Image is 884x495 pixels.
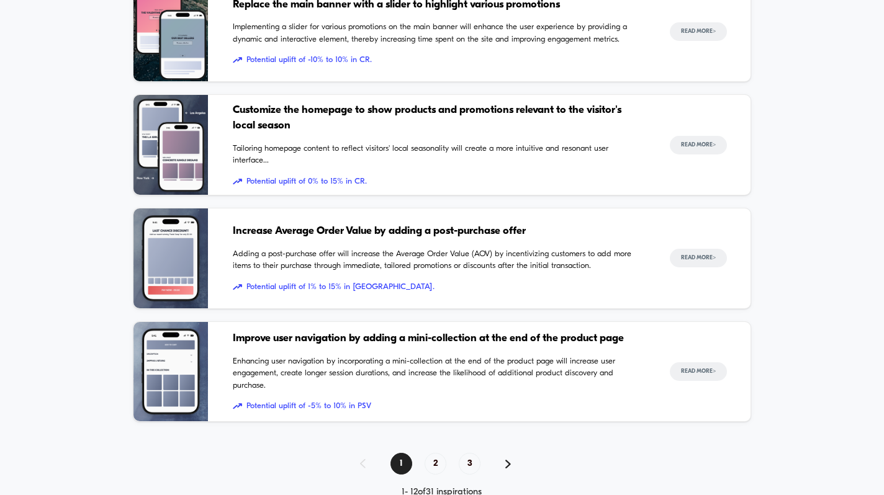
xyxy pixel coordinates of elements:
span: 2 [425,453,446,475]
span: Potential uplift of 1% to 15% in [GEOGRAPHIC_DATA]. [233,281,646,293]
span: Enhancing user navigation by incorporating a mini-collection at the end of the product page will ... [233,355,646,392]
img: Enhancing user navigation by incorporating a mini-collection at the end of the product page will ... [133,322,208,422]
span: Potential uplift of 0% to 15% in CR. [233,176,646,188]
span: Adding a post-purchase offer will increase the Average Order Value (AOV) by incentivizing custome... [233,248,646,272]
span: Implementing a slider for various promotions on the main banner will enhance the user experience ... [233,21,646,45]
button: Read More> [670,136,727,154]
button: Read More> [670,22,727,41]
button: Read More> [670,249,727,267]
span: Increase Average Order Value by adding a post-purchase offer [233,223,646,239]
span: 1 [390,453,412,475]
img: pagination forward [505,460,511,468]
span: 3 [459,453,480,475]
span: Potential uplift of -5% to 10% in PSV [233,400,646,412]
span: Customize the homepage to show products and promotions relevant to the visitor's local season [233,102,646,134]
img: Tailoring homepage content to reflect visitors' local seasonality will create a more intuitive an... [133,95,208,195]
button: Read More> [670,362,727,381]
span: Improve user navigation by adding a mini-collection at the end of the product page [233,331,646,347]
img: Adding a post-purchase offer will increase the Average Order Value (AOV) by incentivizing custome... [133,208,208,308]
span: Tailoring homepage content to reflect visitors' local seasonality will create a more intuitive an... [233,143,646,167]
span: Potential uplift of -10% to 10% in CR. [233,54,646,66]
